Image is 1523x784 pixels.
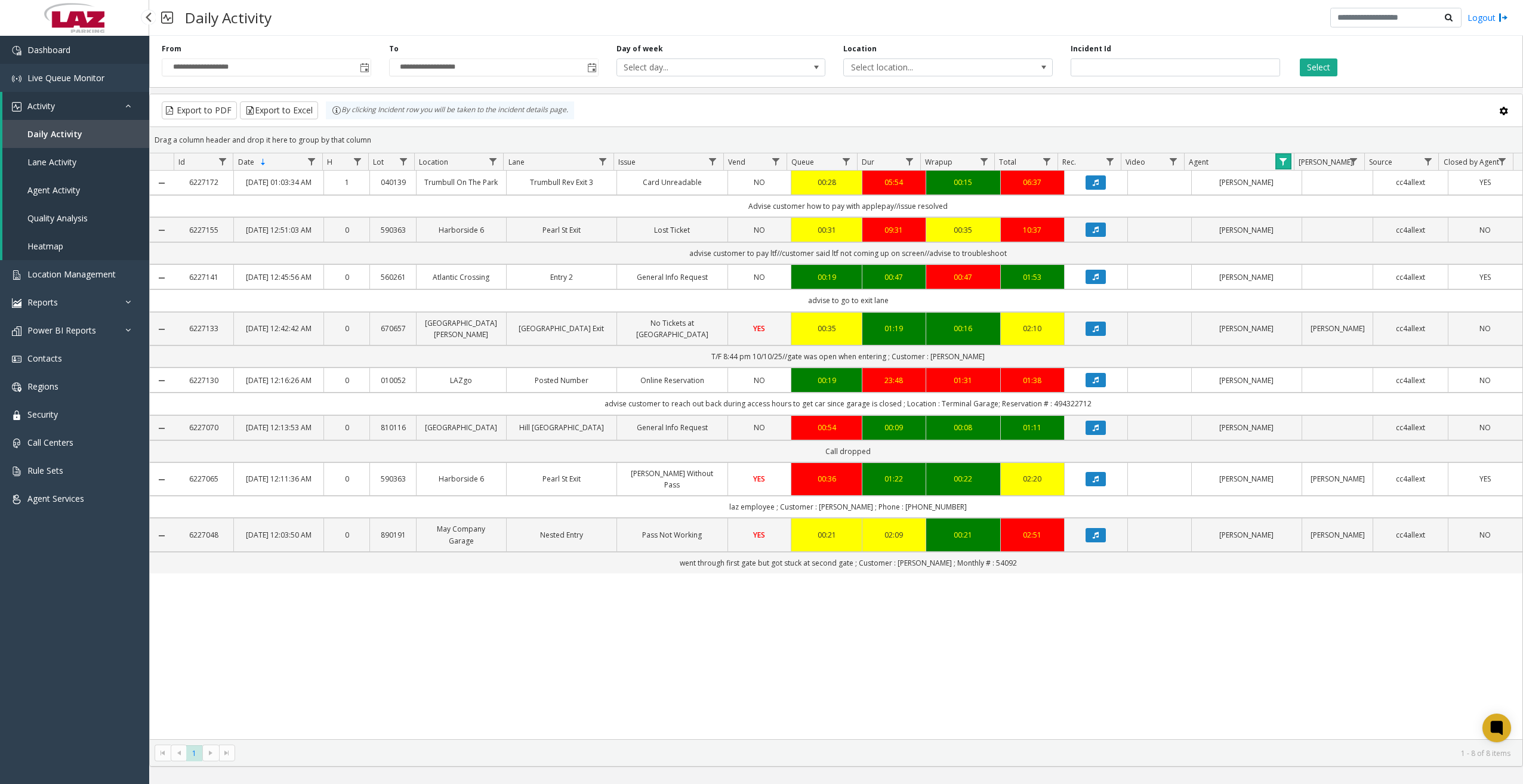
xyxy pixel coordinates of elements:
a: Collapse Details [150,531,174,541]
span: Date [238,157,254,167]
span: Select day... [617,59,784,76]
a: Card Unreadable [624,177,720,188]
div: By clicking Incident row you will be taken to the incident details page. [326,101,574,119]
span: Location Management [27,268,116,280]
a: Online Reservation [624,375,720,386]
a: Id Filter Menu [214,153,230,169]
div: 09:31 [870,224,918,236]
a: 6227065 [181,473,226,484]
span: YES [753,530,765,540]
img: 'icon' [12,495,21,504]
div: 00:54 [799,422,855,433]
a: Activity [2,92,149,120]
span: Lane Activity [27,156,76,168]
img: 'icon' [12,74,21,84]
div: 00:31 [799,224,855,236]
a: 00:35 [799,323,855,334]
a: 00:19 [799,271,855,283]
a: 02:20 [1008,473,1057,484]
a: Agent Activity [2,176,149,204]
a: [DATE] 12:13:53 AM [241,422,316,433]
div: 01:19 [870,323,918,334]
span: YES [1479,272,1491,282]
a: 00:47 [933,271,993,283]
span: Regions [27,381,58,392]
span: Sortable [258,158,268,167]
a: Total Filter Menu [1039,153,1055,169]
a: 6227155 [181,224,226,236]
a: Trumbull On The Park [424,177,498,188]
span: Toggle popup [585,59,598,76]
span: YES [1479,474,1491,484]
a: 6227172 [181,177,226,188]
a: 01:53 [1008,271,1057,283]
a: 02:10 [1008,323,1057,334]
a: 01:11 [1008,422,1057,433]
a: cc4allext [1380,422,1440,433]
a: [GEOGRAPHIC_DATA] [424,422,498,433]
a: Lane Filter Menu [594,153,611,169]
a: [PERSON_NAME] [1199,224,1295,236]
div: 02:09 [870,529,918,541]
span: Issue [618,157,636,167]
img: 'icon' [12,46,21,55]
span: NO [754,422,765,433]
span: Activity [27,100,55,112]
span: Security [27,409,58,420]
a: Hill [GEOGRAPHIC_DATA] [514,422,610,433]
a: 6227133 [181,323,226,334]
a: 6227141 [181,271,226,283]
a: YES [735,323,784,334]
a: 00:21 [933,529,993,541]
a: NO [735,422,784,433]
label: From [162,44,181,54]
span: Live Queue Monitor [27,72,104,84]
a: 00:21 [799,529,855,541]
span: Vend [728,157,745,167]
a: [PERSON_NAME] [1199,323,1295,334]
a: [GEOGRAPHIC_DATA] Exit [514,323,610,334]
span: NO [1479,375,1491,385]
a: YES [1456,473,1515,484]
a: [GEOGRAPHIC_DATA][PERSON_NAME] [424,317,498,340]
a: Pass Not Working [624,529,720,541]
button: Export to PDF [162,101,237,119]
a: cc4allext [1380,375,1440,386]
a: NO [1456,375,1515,386]
a: NO [1456,422,1515,433]
span: YES [753,323,765,334]
a: Logout [1467,11,1508,24]
span: Lane [508,157,525,167]
a: [DATE] 01:03:34 AM [241,177,316,188]
div: 00:28 [799,177,855,188]
div: 02:51 [1008,529,1057,541]
span: NO [1479,530,1491,540]
span: NO [1479,225,1491,235]
button: Select [1300,58,1337,76]
a: Parker Filter Menu [1346,153,1362,169]
div: 10:37 [1008,224,1057,236]
a: 0 [331,375,363,386]
a: [PERSON_NAME] [1309,473,1365,484]
a: 0 [331,271,363,283]
a: 0 [331,224,363,236]
a: [DATE] 12:16:26 AM [241,375,316,386]
div: 00:22 [933,473,993,484]
a: 0 [331,323,363,334]
a: 1 [331,177,363,188]
img: 'icon' [12,102,21,112]
span: Video [1126,157,1145,167]
a: Queue Filter Menu [838,153,855,169]
label: Day of week [616,44,663,54]
a: Collapse Details [150,475,174,484]
a: 23:48 [870,375,918,386]
a: NO [735,177,784,188]
a: General Info Request [624,422,720,433]
a: [DATE] 12:51:03 AM [241,224,316,236]
span: Closed by Agent [1444,157,1499,167]
a: Heatmap [2,232,149,260]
